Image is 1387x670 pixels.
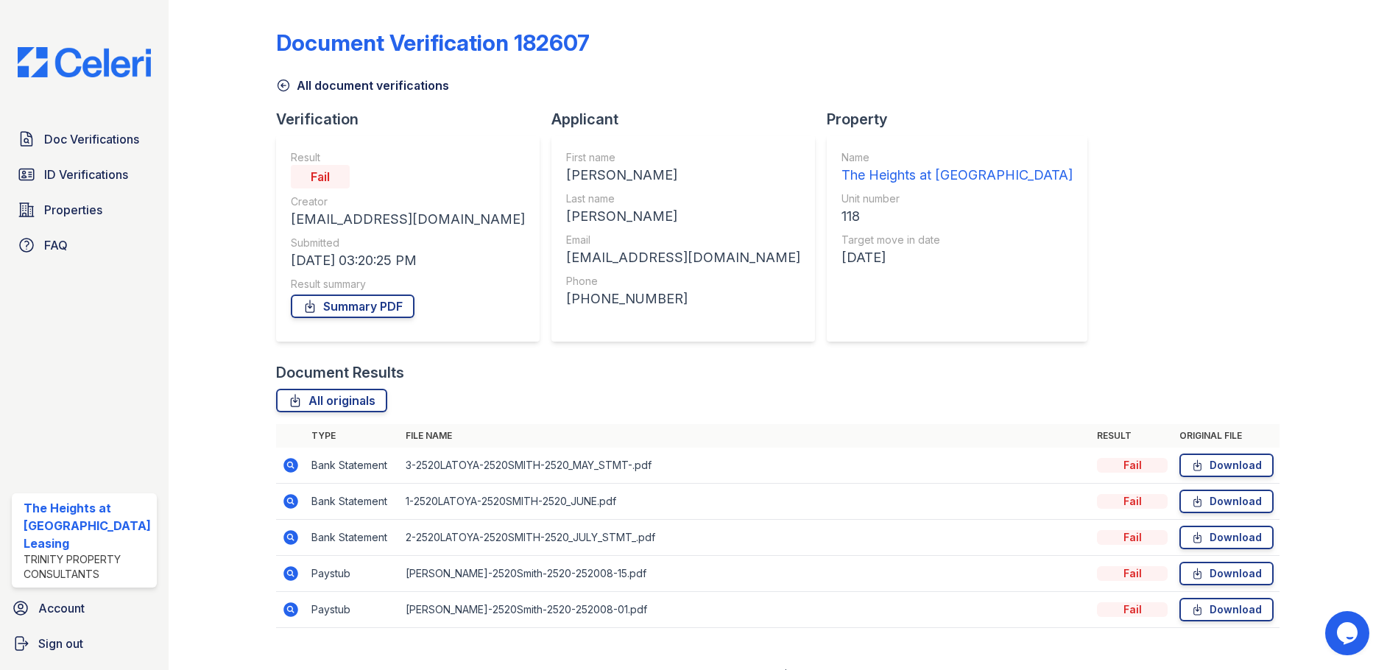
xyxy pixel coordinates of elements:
span: ID Verifications [44,166,128,183]
div: [PERSON_NAME] [566,206,800,227]
td: Bank Statement [306,448,400,484]
a: Properties [12,195,157,225]
div: [EMAIL_ADDRESS][DOMAIN_NAME] [291,209,525,230]
a: Summary PDF [291,295,414,318]
a: FAQ [12,230,157,260]
div: [EMAIL_ADDRESS][DOMAIN_NAME] [566,247,800,268]
span: Sign out [38,635,83,652]
img: CE_Logo_Blue-a8612792a0a2168367f1c8372b55b34899dd931a85d93a1a3d3e32e68fde9ad4.png [6,47,163,77]
div: Trinity Property Consultants [24,552,151,582]
div: Applicant [551,109,827,130]
a: Name The Heights at [GEOGRAPHIC_DATA] [841,150,1073,186]
div: First name [566,150,800,165]
span: Properties [44,201,102,219]
div: The Heights at [GEOGRAPHIC_DATA] Leasing [24,499,151,552]
div: 118 [841,206,1073,227]
th: Original file [1174,424,1280,448]
span: Doc Verifications [44,130,139,148]
div: Result [291,150,525,165]
div: Fail [1097,602,1168,617]
div: Phone [566,274,800,289]
th: Type [306,424,400,448]
div: Fail [1097,458,1168,473]
div: Fail [1097,494,1168,509]
iframe: chat widget [1325,611,1372,655]
td: 3-2520LATOYA-2520SMITH-2520_MAY_STMT-.pdf [400,448,1092,484]
a: Download [1179,454,1274,477]
div: [DATE] [841,247,1073,268]
a: Download [1179,562,1274,585]
div: Email [566,233,800,247]
td: 2-2520LATOYA-2520SMITH-2520_JULY_STMT_.pdf [400,520,1092,556]
td: Paystub [306,592,400,628]
span: FAQ [44,236,68,254]
div: [PERSON_NAME] [566,165,800,186]
a: Download [1179,526,1274,549]
a: Account [6,593,163,623]
div: Last name [566,191,800,206]
div: Fail [1097,530,1168,545]
th: File name [400,424,1092,448]
td: Bank Statement [306,484,400,520]
td: Bank Statement [306,520,400,556]
div: Name [841,150,1073,165]
div: Unit number [841,191,1073,206]
div: Result summary [291,277,525,292]
div: Submitted [291,236,525,250]
div: Fail [1097,566,1168,581]
div: Document Results [276,362,404,383]
a: Sign out [6,629,163,658]
div: Target move in date [841,233,1073,247]
td: Paystub [306,556,400,592]
div: The Heights at [GEOGRAPHIC_DATA] [841,165,1073,186]
a: All document verifications [276,77,449,94]
div: Fail [291,165,350,188]
a: Download [1179,490,1274,513]
div: Creator [291,194,525,209]
a: Download [1179,598,1274,621]
td: [PERSON_NAME]-2520Smith-2520-252008-15.pdf [400,556,1092,592]
a: ID Verifications [12,160,157,189]
div: Property [827,109,1099,130]
div: Document Verification 182607 [276,29,590,56]
a: All originals [276,389,387,412]
div: Verification [276,109,551,130]
div: [DATE] 03:20:25 PM [291,250,525,271]
div: [PHONE_NUMBER] [566,289,800,309]
td: 1-2520LATOYA-2520SMITH-2520_JUNE.pdf [400,484,1092,520]
a: Doc Verifications [12,124,157,154]
th: Result [1091,424,1174,448]
td: [PERSON_NAME]-2520Smith-2520-252008-01.pdf [400,592,1092,628]
span: Account [38,599,85,617]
